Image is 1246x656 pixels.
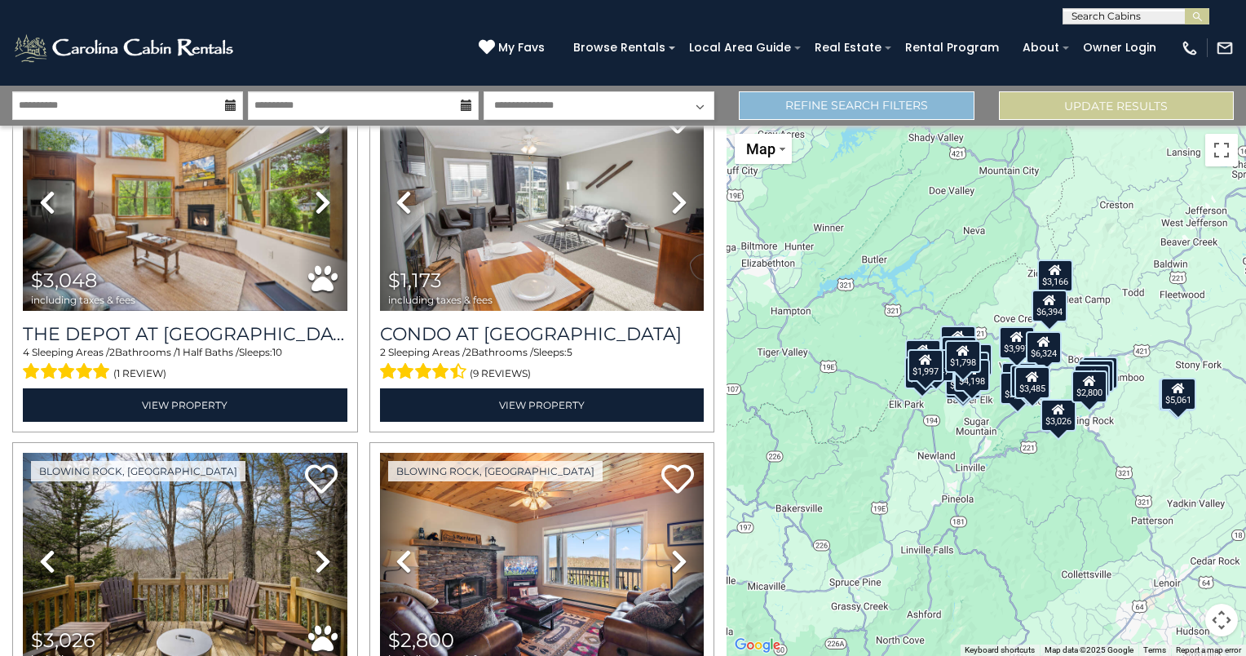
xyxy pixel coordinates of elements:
span: 2 [109,346,115,358]
div: $2,800 [1071,370,1107,403]
img: White-1-2.png [12,32,238,64]
span: $3,026 [31,628,95,652]
div: $3,997 [999,326,1035,359]
a: Refine Search Filters [739,91,974,120]
span: 1 Half Baths / [177,346,239,358]
div: $1,798 [945,340,981,373]
span: 2 [380,346,386,358]
a: Condo at [GEOGRAPHIC_DATA] [380,323,705,345]
img: mail-regular-white.png [1216,39,1234,57]
img: Google [731,635,784,656]
span: My Favs [498,39,545,56]
img: thumbnail_168739887.jpeg [23,93,347,310]
a: Report a map error [1176,645,1241,654]
a: Browse Rentals [565,35,674,60]
div: $2,512 [1078,360,1114,392]
div: $5,577 [1073,365,1109,397]
div: $3,747 [1001,362,1037,395]
span: $1,173 [388,268,442,292]
span: $3,048 [31,268,97,292]
div: $2,782 [999,372,1035,405]
div: $1,781 [940,326,976,358]
a: Add to favorites [305,463,338,498]
div: $7,426 [1010,365,1045,397]
div: Sleeping Areas / Bathrooms / Sleeps: [23,345,347,384]
div: Sleeping Areas / Bathrooms / Sleeps: [380,345,705,384]
div: $3,166 [1037,259,1073,292]
div: $4,198 [953,359,989,392]
div: $3,652 [904,339,940,372]
span: including taxes & fees [31,295,135,305]
button: Map camera controls [1205,604,1238,636]
button: Change map style [735,134,792,164]
a: View Property [23,388,347,422]
span: including taxes & fees [388,295,493,305]
h3: The Depot at Fox Den [23,323,347,345]
button: Keyboard shortcuts [965,645,1035,656]
span: 5 [567,346,572,358]
a: Rental Program [897,35,1007,60]
a: Add to favorites [661,463,694,498]
a: Blowing Rock, [GEOGRAPHIC_DATA] [388,461,603,481]
button: Toggle fullscreen view [1205,134,1238,166]
a: View Property [380,388,705,422]
div: $6,324 [1026,331,1062,364]
div: $3,048 [1081,357,1117,389]
span: Map data ©2025 Google [1045,645,1133,654]
span: $2,800 [388,628,454,652]
a: Owner Login [1075,35,1164,60]
div: $3,485 [1014,366,1050,399]
a: Local Area Guide [681,35,799,60]
button: Update Results [999,91,1234,120]
a: Real Estate [806,35,890,60]
div: $3,026 [1040,399,1076,432]
div: $6,394 [1032,290,1067,322]
a: The Depot at [GEOGRAPHIC_DATA] [23,323,347,345]
span: (1 review) [113,363,166,384]
a: Open this area in Google Maps (opens a new window) [731,635,784,656]
img: phone-regular-white.png [1181,39,1199,57]
a: My Favs [479,39,549,57]
div: $4,621 [941,336,977,369]
span: (9 reviews) [470,363,531,384]
h3: Condo at Pinnacle Inn Resort [380,323,705,345]
div: $3,354 [904,357,940,389]
img: thumbnail_163280808.jpeg [380,93,705,310]
span: 2 [466,346,471,358]
span: 4 [23,346,29,358]
span: 10 [272,346,282,358]
a: Terms (opens in new tab) [1143,645,1166,654]
span: Map [746,140,775,157]
div: $3,982 [1159,379,1195,411]
a: Blowing Rock, [GEOGRAPHIC_DATA] [31,461,245,481]
a: About [1014,35,1067,60]
div: $5,061 [1160,378,1195,410]
div: $1,997 [907,349,943,382]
